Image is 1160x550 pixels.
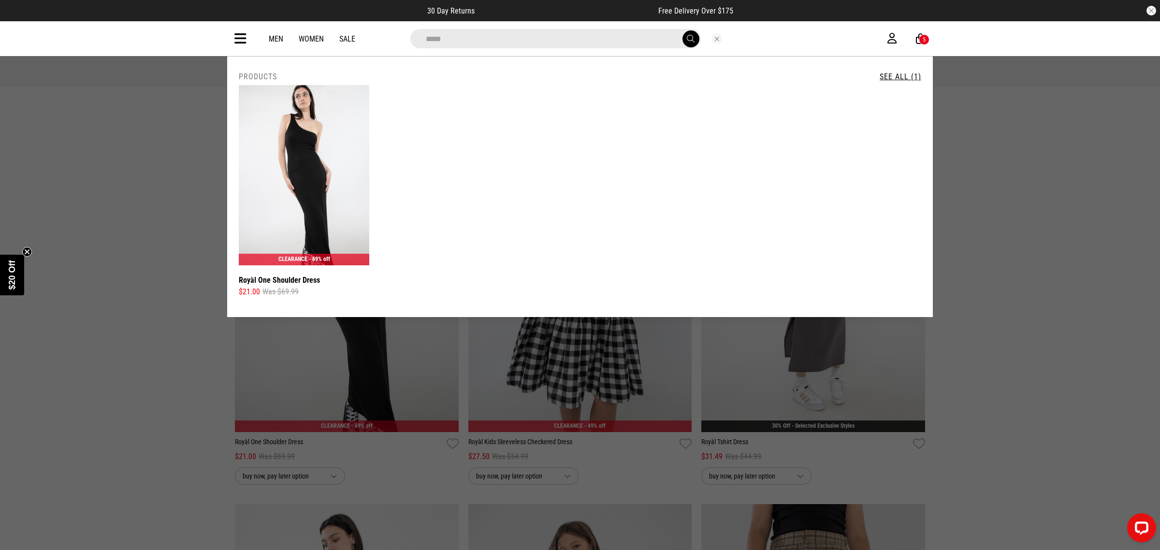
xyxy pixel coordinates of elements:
[339,34,355,43] a: Sale
[239,286,260,298] span: $21.00
[658,6,733,15] span: Free Delivery Over $175
[299,34,324,43] a: Women
[239,85,369,265] img: Royàl One Shoulder Dress in Black
[239,72,277,81] h2: Products
[494,6,639,15] iframe: Customer reviews powered by Trustpilot
[22,247,32,257] button: Close teaser
[711,33,722,44] button: Close search
[7,260,17,289] span: $20 Off
[278,256,307,262] span: CLEARANCE
[239,274,320,286] a: Royàl One Shoulder Dress
[923,36,926,43] div: 5
[427,6,475,15] span: 30 Day Returns
[916,34,925,44] a: 5
[269,34,283,43] a: Men
[309,256,330,262] span: - 69% off
[880,72,921,81] a: See All (1)
[262,286,299,298] span: Was $69.99
[1119,509,1160,550] iframe: LiveChat chat widget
